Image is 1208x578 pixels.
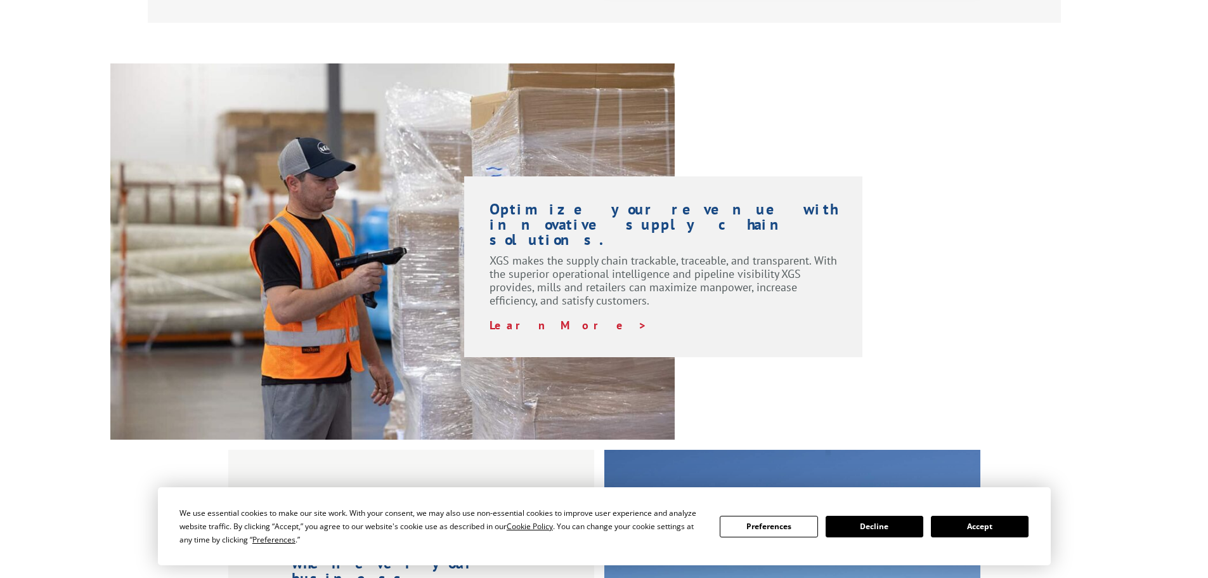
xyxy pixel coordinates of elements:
div: Cookie Consent Prompt [158,487,1051,565]
span: Preferences [252,534,296,545]
button: Decline [826,516,923,537]
p: XGS makes the supply chain trackable, traceable, and transparent. With the superior operational i... [490,254,838,319]
div: We use essential cookies to make our site work. With your consent, we may also use non-essential ... [179,506,705,546]
span: Cookie Policy [507,521,553,532]
img: XGS-Photos232 [110,63,675,440]
h1: Optimize your revenue with innovative supply chain solutions. [490,202,838,254]
button: Accept [931,516,1029,537]
button: Preferences [720,516,817,537]
a: Learn More > [490,318,647,332]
